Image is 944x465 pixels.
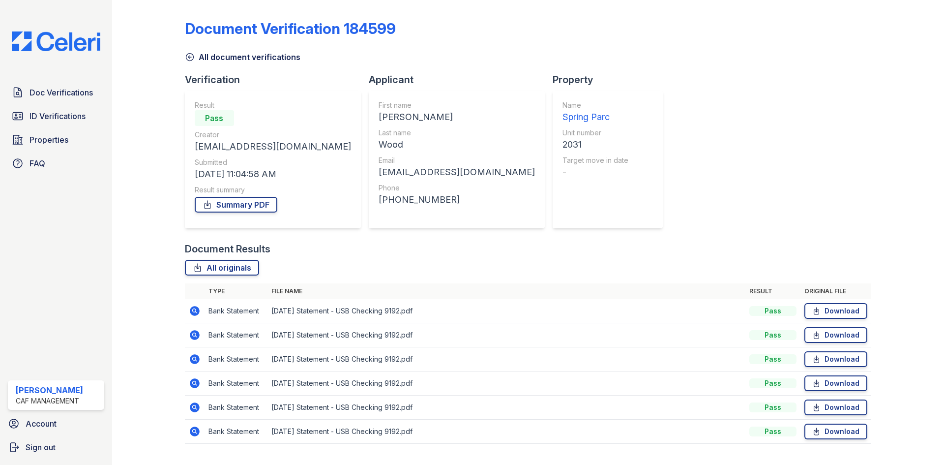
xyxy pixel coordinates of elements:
th: Type [205,283,267,299]
div: First name [379,100,535,110]
a: Name Spring Parc [562,100,628,124]
div: [PERSON_NAME] [379,110,535,124]
div: Spring Parc [562,110,628,124]
a: Download [804,351,867,367]
a: ID Verifications [8,106,104,126]
span: Account [26,418,57,430]
span: Doc Verifications [29,87,93,98]
div: Pass [749,427,796,436]
th: File name [267,283,745,299]
a: FAQ [8,154,104,173]
div: Pass [195,110,234,126]
td: Bank Statement [205,396,267,420]
img: CE_Logo_Blue-a8612792a0a2168367f1c8372b55b34899dd931a85d93a1a3d3e32e68fde9ad4.png [4,31,108,51]
td: [DATE] Statement - USB Checking 9192.pdf [267,347,745,372]
td: [DATE] Statement - USB Checking 9192.pdf [267,372,745,396]
a: Download [804,375,867,391]
td: Bank Statement [205,347,267,372]
a: Download [804,303,867,319]
td: Bank Statement [205,299,267,323]
th: Result [745,283,800,299]
div: - [562,165,628,179]
div: Verification [185,73,369,87]
a: Account [4,414,108,434]
div: [DATE] 11:04:58 AM [195,167,351,181]
a: Download [804,424,867,439]
div: CAF Management [16,396,83,406]
div: Last name [379,128,535,138]
span: Sign out [26,441,56,453]
div: Applicant [369,73,553,87]
span: ID Verifications [29,110,86,122]
div: Wood [379,138,535,152]
div: Pass [749,378,796,388]
a: Properties [8,130,104,150]
div: Document Verification 184599 [185,20,396,37]
div: Property [553,73,671,87]
a: Doc Verifications [8,83,104,102]
a: Download [804,327,867,343]
div: Creator [195,130,351,140]
div: [PHONE_NUMBER] [379,193,535,207]
div: Result summary [195,185,351,195]
div: [PERSON_NAME] [16,384,83,396]
div: Result [195,100,351,110]
td: [DATE] Statement - USB Checking 9192.pdf [267,420,745,444]
div: Name [562,100,628,110]
a: All originals [185,260,259,276]
td: [DATE] Statement - USB Checking 9192.pdf [267,323,745,347]
td: Bank Statement [205,372,267,396]
span: FAQ [29,157,45,169]
div: Document Results [185,242,270,256]
td: Bank Statement [205,420,267,444]
div: [EMAIL_ADDRESS][DOMAIN_NAME] [195,140,351,154]
td: [DATE] Statement - USB Checking 9192.pdf [267,396,745,420]
div: [EMAIL_ADDRESS][DOMAIN_NAME] [379,165,535,179]
div: Pass [749,354,796,364]
a: Sign out [4,437,108,457]
div: Target move in date [562,155,628,165]
td: Bank Statement [205,323,267,347]
div: Submitted [195,157,351,167]
a: All document verifications [185,51,300,63]
div: Pass [749,330,796,340]
th: Original file [800,283,871,299]
div: Email [379,155,535,165]
div: Phone [379,183,535,193]
div: 2031 [562,138,628,152]
span: Properties [29,134,68,146]
div: Pass [749,403,796,412]
td: [DATE] Statement - USB Checking 9192.pdf [267,299,745,323]
div: Pass [749,306,796,316]
a: Download [804,400,867,415]
div: Unit number [562,128,628,138]
a: Summary PDF [195,197,277,213]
